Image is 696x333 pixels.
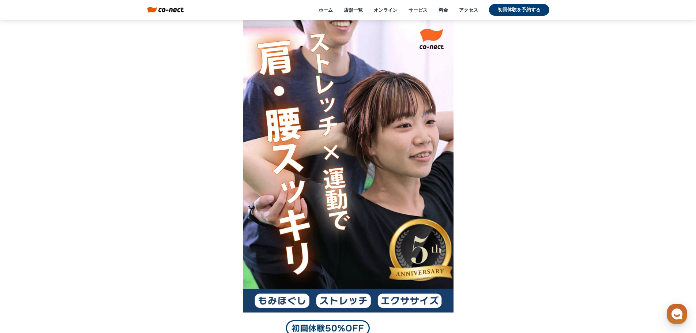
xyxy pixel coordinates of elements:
span: ホーム [19,243,32,249]
img: 動いて治す、もみほぐし・ストレッチ・エクササイズオールインワンアプローチ [243,20,454,313]
span: チャット [63,243,80,249]
a: チャット [48,232,94,250]
a: 設定 [94,232,140,250]
a: アクセス [459,7,478,13]
a: 初回体験を予約する [489,4,549,16]
span: 設定 [113,243,122,249]
a: 店舗一覧 [344,7,363,13]
a: サービス [409,7,428,13]
a: ホーム [2,232,48,250]
a: オンライン [374,7,398,13]
a: 料金 [439,7,448,13]
a: ホーム [319,7,333,13]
